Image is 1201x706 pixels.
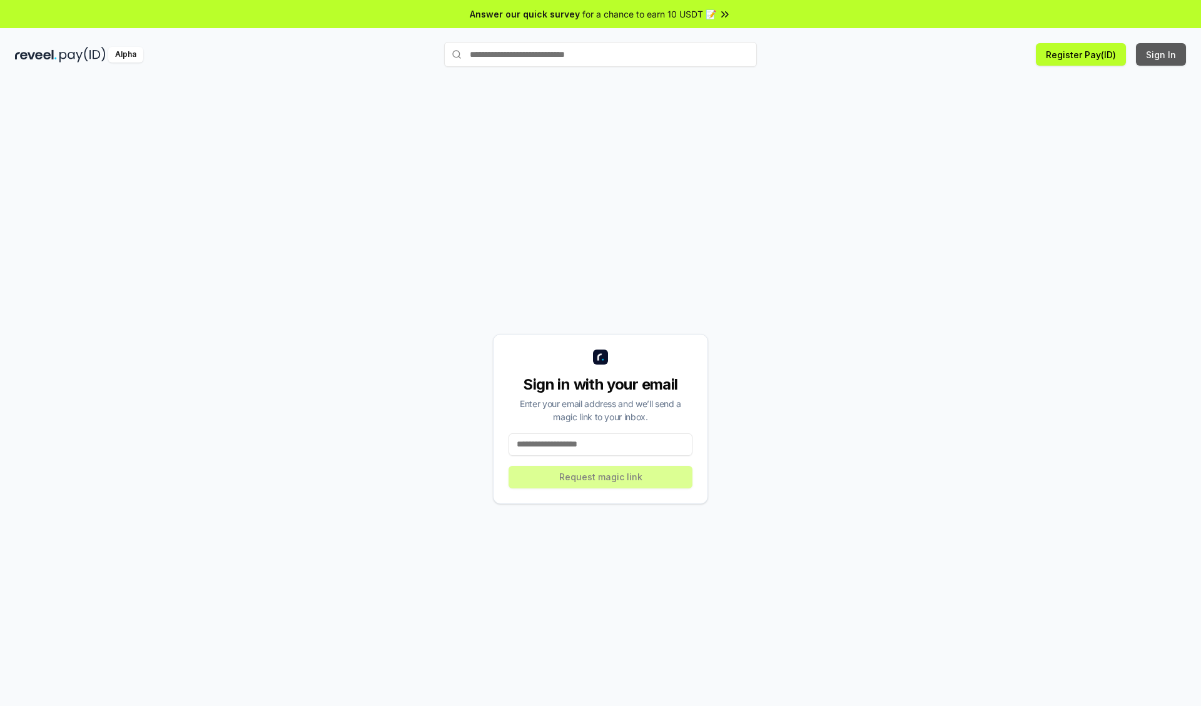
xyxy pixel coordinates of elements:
[108,47,143,63] div: Alpha
[470,8,580,21] span: Answer our quick survey
[582,8,716,21] span: for a chance to earn 10 USDT 📝
[15,47,57,63] img: reveel_dark
[59,47,106,63] img: pay_id
[593,350,608,365] img: logo_small
[1036,43,1126,66] button: Register Pay(ID)
[509,397,692,423] div: Enter your email address and we’ll send a magic link to your inbox.
[1136,43,1186,66] button: Sign In
[509,375,692,395] div: Sign in with your email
